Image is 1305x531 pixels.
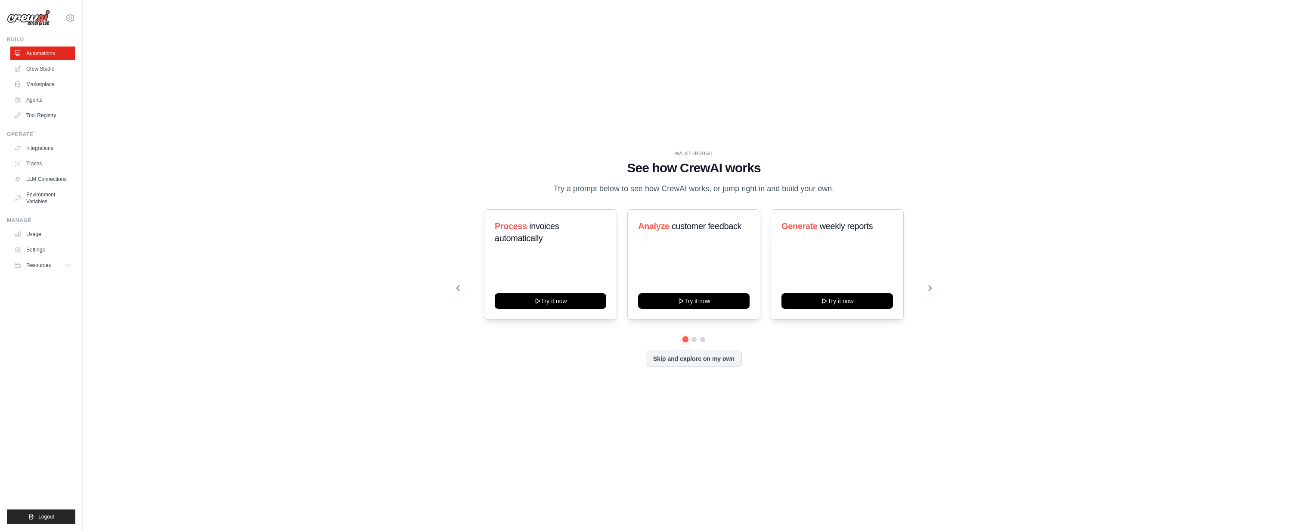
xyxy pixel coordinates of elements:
button: Resources [10,258,75,272]
div: Operate [7,131,75,138]
span: Resources [26,262,51,269]
span: Logout [38,513,54,520]
div: WALKTHROUGH [456,150,932,157]
a: Settings [10,243,75,257]
a: Crew Studio [10,62,75,76]
button: Try it now [495,293,606,309]
button: Try it now [638,293,750,309]
p: Try a prompt below to see how CrewAI works, or jump right in and build your own. [549,183,839,195]
a: Tool Registry [10,109,75,122]
a: Marketplace [10,78,75,91]
a: Usage [10,227,75,241]
a: LLM Connections [10,172,75,186]
a: Automations [10,47,75,60]
span: Generate [781,221,818,231]
span: Analyze [638,221,670,231]
a: Traces [10,157,75,171]
iframe: Chat Widget [1262,490,1305,531]
button: Logout [7,509,75,524]
span: customer feedback [672,221,741,231]
a: Agents [10,93,75,107]
div: Manage [7,217,75,224]
button: Skip and explore on my own [646,351,742,367]
a: Integrations [10,141,75,155]
span: invoices automatically [495,221,559,243]
span: weekly reports [820,221,873,231]
span: Process [495,221,527,231]
div: Build [7,36,75,43]
h1: See how CrewAI works [456,160,932,176]
button: Try it now [781,293,893,309]
img: Logo [7,10,50,26]
a: Environment Variables [10,188,75,208]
